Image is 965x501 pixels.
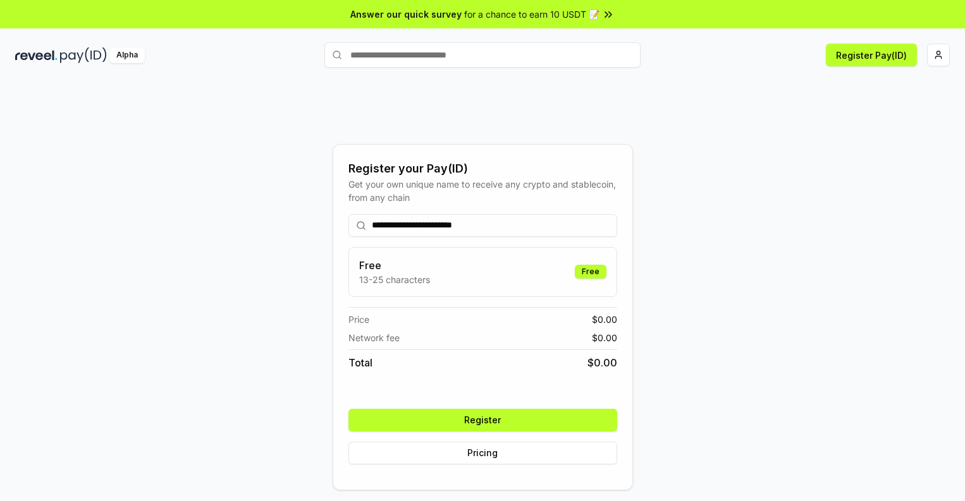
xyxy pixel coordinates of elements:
[348,409,617,432] button: Register
[348,178,617,204] div: Get your own unique name to receive any crypto and stablecoin, from any chain
[109,47,145,63] div: Alpha
[575,265,606,279] div: Free
[15,47,58,63] img: reveel_dark
[60,47,107,63] img: pay_id
[592,313,617,326] span: $ 0.00
[587,355,617,370] span: $ 0.00
[359,273,430,286] p: 13-25 characters
[592,331,617,344] span: $ 0.00
[348,331,400,344] span: Network fee
[359,258,430,273] h3: Free
[348,160,617,178] div: Register your Pay(ID)
[348,313,369,326] span: Price
[464,8,599,21] span: for a chance to earn 10 USDT 📝
[348,442,617,464] button: Pricing
[350,8,462,21] span: Answer our quick survey
[348,355,372,370] span: Total
[826,44,917,66] button: Register Pay(ID)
